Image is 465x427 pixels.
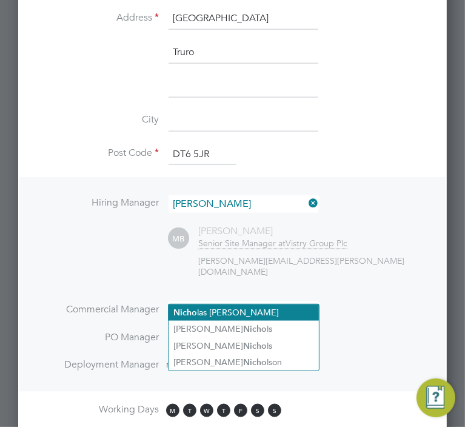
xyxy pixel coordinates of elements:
label: Post Code [38,147,159,160]
button: Engage Resource Center [416,378,455,417]
span: M [166,404,179,417]
span: S [251,404,264,417]
span: W [200,404,213,417]
span: MB [168,228,189,249]
span: [PERSON_NAME][EMAIL_ADDRESS][PERSON_NAME][DOMAIN_NAME] [198,255,404,277]
label: Working Days [38,404,159,417]
input: Search for... [169,301,318,319]
div: Vistry Group Plc [198,238,347,249]
span: T [183,404,196,417]
b: Nicho [173,308,197,318]
label: Hiring Manager [38,197,159,209]
li: [PERSON_NAME] ls [169,321,319,337]
li: [PERSON_NAME] ls [169,338,319,354]
span: F [234,404,247,417]
li: [PERSON_NAME] lson [169,354,319,371]
b: Nicho [243,357,267,368]
span: Senior Site Manager at [198,238,286,249]
b: Nicho [243,341,267,351]
label: City [38,113,159,126]
label: PO Manager [38,331,159,344]
div: [PERSON_NAME] [198,225,347,238]
b: Nicho [243,324,267,334]
label: Address [38,12,159,24]
input: Search for... [169,195,318,213]
span: S [268,404,281,417]
label: Commercial Manager [38,303,159,316]
li: las [PERSON_NAME] [169,304,319,321]
label: Deployment Manager [38,358,159,371]
span: n/a [166,358,180,371]
span: T [217,404,230,417]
